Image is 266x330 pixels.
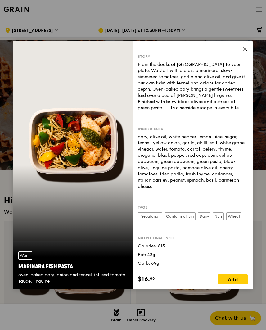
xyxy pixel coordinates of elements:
span: $16. [138,274,150,284]
div: Carb: 69g [138,260,248,267]
div: From the docks of [GEOGRAPHIC_DATA] to your plate. We start with a classic marinara, slow-simmere... [138,61,248,111]
div: Add [218,274,248,284]
div: Nutritional info [138,236,248,241]
label: Wheat [226,212,241,220]
label: Pescatarian [138,212,162,220]
div: Tags [138,205,248,210]
label: Dairy [198,212,210,220]
span: 00 [150,276,155,281]
div: Warm [18,251,32,260]
div: dory, olive oil, white pepper, lemon juice, sugar, fennel, yellow onion, garlic, chilli, salt, wh... [138,134,248,190]
div: Story [138,54,248,59]
div: Protein: 41g [138,269,248,275]
div: Ingredients [138,126,248,131]
div: Calories: 813 [138,243,248,249]
label: Contains allium [165,212,196,220]
div: oven-baked dory, onion and fennel-infused tomato sauce, linguine [18,272,128,284]
div: Marinara Fish Pasta [18,262,128,271]
label: Nuts [213,212,224,220]
div: Fat: 42g [138,252,248,258]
